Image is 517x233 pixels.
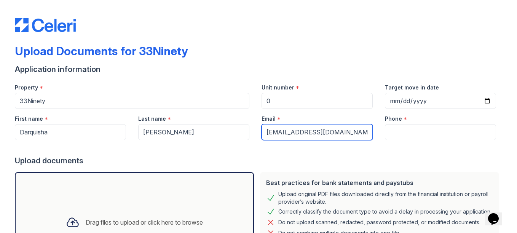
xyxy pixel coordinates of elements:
[15,18,76,32] img: CE_Logo_Blue-a8612792a0a2168367f1c8372b55b34899dd931a85d93a1a3d3e32e68fde9ad4.png
[266,178,493,187] div: Best practices for bank statements and paystubs
[278,207,491,216] div: Correctly classify the document type to avoid a delay in processing your application.
[278,190,493,206] div: Upload original PDF files downloaded directly from the financial institution or payroll provider’...
[278,218,480,227] div: Do not upload scanned, redacted, password protected, or modified documents.
[15,44,188,58] div: Upload Documents for 33Ninety
[15,64,502,75] div: Application information
[15,84,38,91] label: Property
[385,115,402,123] label: Phone
[138,115,166,123] label: Last name
[262,84,294,91] label: Unit number
[262,115,276,123] label: Email
[15,155,502,166] div: Upload documents
[485,203,509,225] iframe: chat widget
[15,115,43,123] label: First name
[385,84,439,91] label: Target move in date
[86,218,203,227] div: Drag files to upload or click here to browse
